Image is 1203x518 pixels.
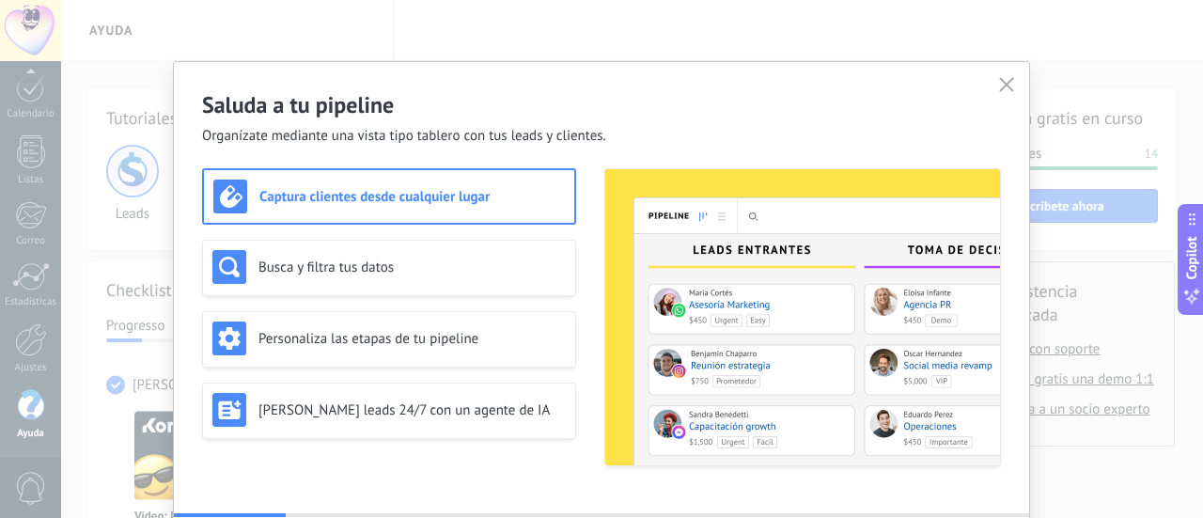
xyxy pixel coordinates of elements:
span: Organízate mediante una vista tipo tablero con tus leads y clientes. [202,127,606,146]
span: Copilot [1182,236,1201,279]
h2: Saluda a tu pipeline [202,90,1001,119]
h3: Busca y filtra tus datos [258,259,566,276]
h3: Captura clientes desde cualquier lugar [259,188,565,206]
h3: Personaliza las etapas de tu pipeline [258,330,566,348]
h3: [PERSON_NAME] leads 24/7 con un agente de IA [258,401,566,419]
